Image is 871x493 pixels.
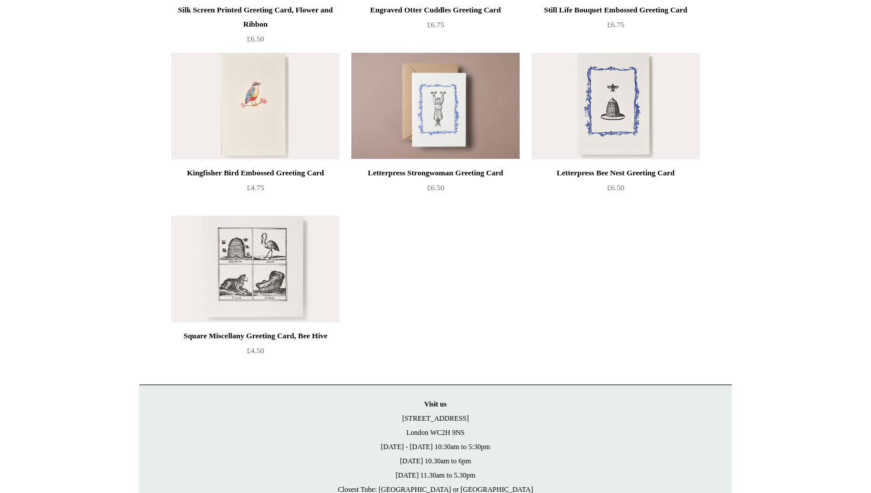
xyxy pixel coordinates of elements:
[351,3,520,52] a: Engraved Otter Cuddles Greeting Card £6.75
[246,346,264,355] span: £4.50
[171,216,340,322] img: Square Miscellany Greeting Card, Bee Hive
[171,329,340,377] a: Square Miscellany Greeting Card, Bee Hive £4.50
[534,166,697,180] div: Letterpress Bee Nest Greeting Card
[531,53,700,159] img: Letterpress Bee Nest Greeting Card
[427,20,444,29] span: £6.75
[246,183,264,192] span: £4.75
[427,183,444,192] span: £6.50
[351,53,520,159] img: Letterpress Strongwoman Greeting Card
[246,34,264,43] span: £6.50
[607,183,624,192] span: £6.50
[174,3,337,31] div: Silk Screen Printed Greeting Card, Flower and Ribbon
[354,3,517,17] div: Engraved Otter Cuddles Greeting Card
[171,3,340,52] a: Silk Screen Printed Greeting Card, Flower and Ribbon £6.50
[354,166,517,180] div: Letterpress Strongwoman Greeting Card
[174,166,337,180] div: Kingfisher Bird Embossed Greeting Card
[531,3,700,52] a: Still Life Bouquet Embossed Greeting Card £6.75
[531,166,700,215] a: Letterpress Bee Nest Greeting Card £6.50
[607,20,624,29] span: £6.75
[351,53,520,159] a: Letterpress Strongwoman Greeting Card Letterpress Strongwoman Greeting Card
[424,400,447,408] strong: Visit us
[531,53,700,159] a: Letterpress Bee Nest Greeting Card Letterpress Bee Nest Greeting Card
[171,53,340,159] a: Kingfisher Bird Embossed Greeting Card Kingfisher Bird Embossed Greeting Card
[351,166,520,215] a: Letterpress Strongwoman Greeting Card £6.50
[171,53,340,159] img: Kingfisher Bird Embossed Greeting Card
[174,329,337,343] div: Square Miscellany Greeting Card, Bee Hive
[534,3,697,17] div: Still Life Bouquet Embossed Greeting Card
[171,166,340,215] a: Kingfisher Bird Embossed Greeting Card £4.75
[171,216,340,322] a: Square Miscellany Greeting Card, Bee Hive Square Miscellany Greeting Card, Bee Hive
